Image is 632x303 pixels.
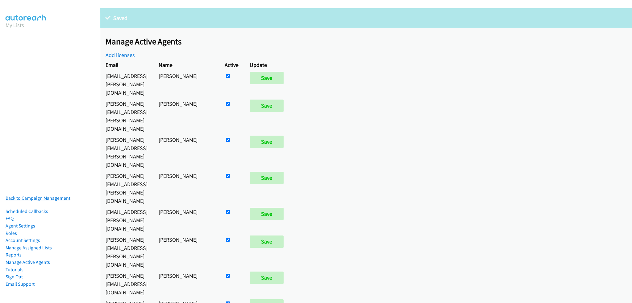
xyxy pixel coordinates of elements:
[6,274,23,280] a: Sign Out
[250,272,284,284] input: Save
[250,172,284,184] input: Save
[6,267,23,272] a: Tutorials
[153,134,219,170] td: [PERSON_NAME]
[153,59,219,70] th: Name
[153,70,219,98] td: [PERSON_NAME]
[6,281,35,287] a: Email Support
[6,223,35,229] a: Agent Settings
[250,136,284,148] input: Save
[6,215,14,221] a: FAQ
[6,245,52,251] a: Manage Assigned Lists
[6,230,17,236] a: Roles
[100,70,153,98] td: [EMAIL_ADDRESS][PERSON_NAME][DOMAIN_NAME]
[106,36,632,47] h2: Manage Active Agents
[100,134,153,170] td: [PERSON_NAME][EMAIL_ADDRESS][PERSON_NAME][DOMAIN_NAME]
[6,22,24,29] a: My Lists
[250,72,284,84] input: Save
[250,208,284,220] input: Save
[100,59,153,70] th: Email
[106,51,135,59] a: Add licenses
[6,237,40,243] a: Account Settings
[100,206,153,234] td: [EMAIL_ADDRESS][PERSON_NAME][DOMAIN_NAME]
[153,234,219,270] td: [PERSON_NAME]
[100,170,153,206] td: [PERSON_NAME][EMAIL_ADDRESS][PERSON_NAME][DOMAIN_NAME]
[250,235,284,248] input: Save
[250,100,284,112] input: Save
[153,206,219,234] td: [PERSON_NAME]
[6,208,48,214] a: Scheduled Callbacks
[153,170,219,206] td: [PERSON_NAME]
[6,259,50,265] a: Manage Active Agents
[244,59,292,70] th: Update
[6,252,22,258] a: Reports
[153,98,219,134] td: [PERSON_NAME]
[106,14,626,22] p: Saved
[100,270,153,298] td: [PERSON_NAME][EMAIL_ADDRESS][DOMAIN_NAME]
[100,234,153,270] td: [PERSON_NAME][EMAIL_ADDRESS][PERSON_NAME][DOMAIN_NAME]
[219,59,244,70] th: Active
[6,195,70,201] a: Back to Campaign Management
[153,270,219,298] td: [PERSON_NAME]
[100,98,153,134] td: [PERSON_NAME][EMAIL_ADDRESS][PERSON_NAME][DOMAIN_NAME]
